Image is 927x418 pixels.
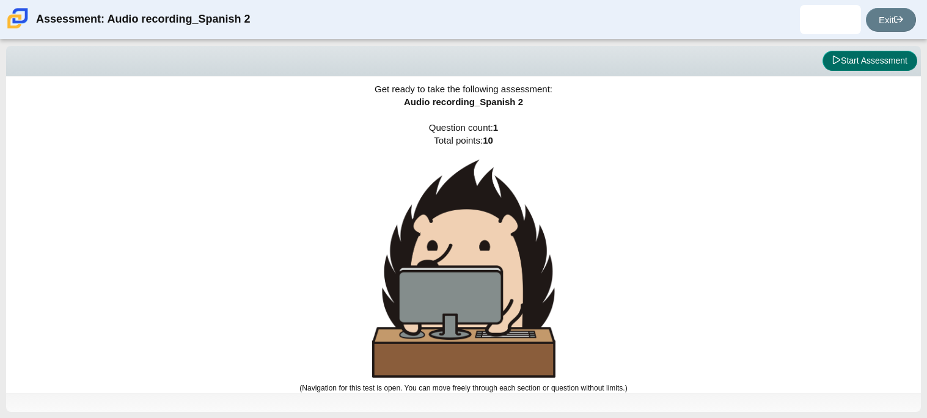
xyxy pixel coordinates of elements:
[404,97,523,107] span: Audio recording_Spanish 2
[5,23,31,33] a: Carmen School of Science & Technology
[5,5,31,31] img: Carmen School of Science & Technology
[299,384,627,392] small: (Navigation for this test is open. You can move freely through each section or question without l...
[375,84,552,94] span: Get ready to take the following assessment:
[821,10,840,29] img: elio.fernandez.C58Dcz
[483,135,493,145] b: 10
[866,8,916,32] a: Exit
[36,5,250,34] div: Assessment: Audio recording_Spanish 2
[372,159,555,378] img: hedgehog-behind-computer-large.png
[823,51,917,71] button: Start Assessment
[493,122,498,133] b: 1
[299,122,627,392] span: Question count: Total points:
